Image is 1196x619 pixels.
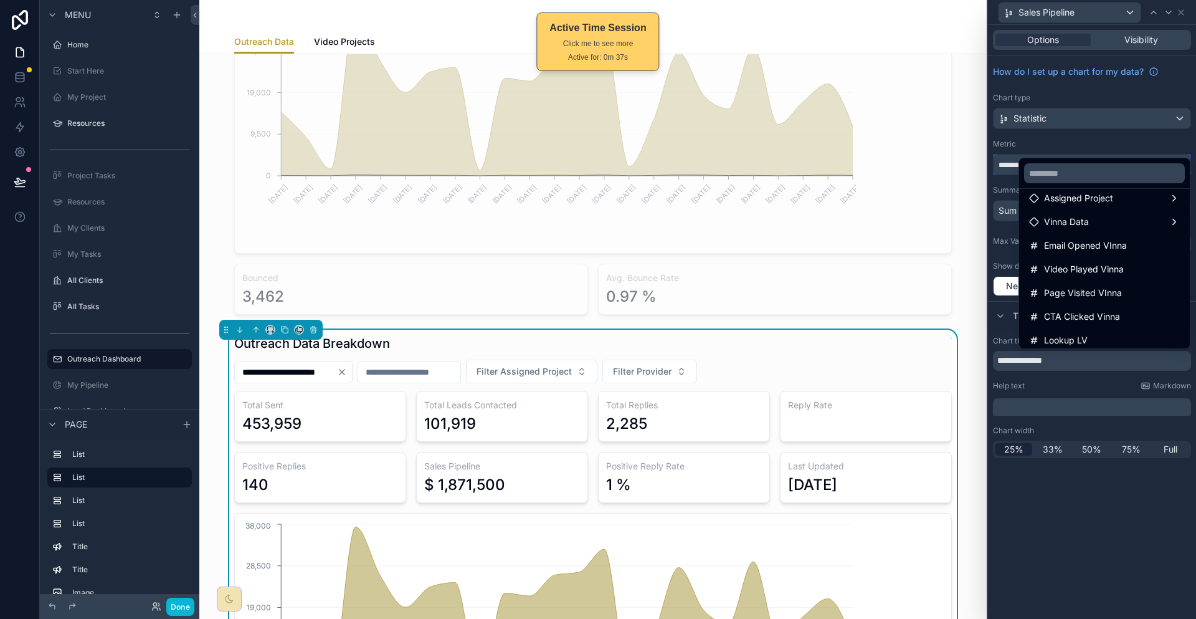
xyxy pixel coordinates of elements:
tspan: 38,000 [245,521,271,530]
span: Page [65,418,87,431]
a: Resources [47,113,192,133]
label: My Tasks [67,249,189,259]
label: Title [72,542,187,552]
span: Video Played Vinna [1044,262,1124,277]
a: My Project [47,87,192,107]
a: Lead Dashboard [47,401,192,421]
div: Active for: 0m 37s [549,52,646,63]
a: Video Projects [314,31,375,55]
a: Project Tasks [47,166,192,186]
a: My Tasks [47,244,192,264]
div: scrollable content [40,439,199,594]
a: My Pipeline [47,375,192,395]
span: Filter Provider [613,365,672,378]
a: Start Here [47,61,192,81]
div: Click me to see more [549,38,646,49]
h3: Last Updated [788,460,944,473]
label: Outreach Dashboard [67,354,184,364]
label: Home [67,40,189,50]
label: My Clients [67,223,189,233]
h3: Total Leads Contacted [424,399,580,411]
button: Select Button [602,360,697,383]
h1: Outreach Data Breakdown [234,335,390,352]
span: Filter Assigned Project [477,365,572,378]
label: Resources [67,118,189,128]
label: List [72,449,187,459]
label: List [72,496,187,506]
span: Email Opened VInna [1044,238,1127,253]
label: All Tasks [67,302,189,312]
span: Page Visited VInna [1044,286,1122,300]
span: Menu [65,9,91,21]
span: Outreach Data [234,36,294,48]
div: 140 [242,475,268,495]
label: My Pipeline [67,380,189,390]
h3: Positive Replies [242,460,398,473]
button: Clear [337,367,352,377]
tspan: 28,500 [246,561,271,570]
h3: Sales Pipeline [424,460,580,473]
label: My Project [67,92,189,102]
span: Video Projects [314,36,375,48]
button: Done [166,598,194,616]
label: List [72,519,187,529]
label: Lead Dashboard [67,406,189,416]
label: Start Here [67,66,189,76]
span: Vinna Data [1044,214,1089,229]
label: All Clients [67,276,189,286]
a: Outreach Dashboard [47,349,192,369]
div: [DATE] [788,475,837,495]
a: All Clients [47,271,192,290]
span: Assigned Project [1044,191,1113,206]
div: 101,919 [424,414,476,434]
h3: Positive Reply Rate [606,460,762,473]
label: Title [72,565,187,575]
div: $ 1,871,500 [424,475,505,495]
span: CTA Clicked Vinna [1044,309,1120,324]
label: List [72,473,182,482]
div: 2,285 [606,414,647,434]
button: Select Button [466,360,597,383]
a: My Clients [47,218,192,238]
h3: Total Sent [242,399,398,411]
a: All Tasks [47,297,192,317]
span: Lookup LV [1044,333,1088,348]
a: Home [47,35,192,55]
label: Project Tasks [67,171,189,181]
div: 1 % [606,475,631,495]
div: 453,959 [242,414,301,434]
div: Active Time Session [549,21,646,36]
a: Outreach Data [234,31,294,54]
label: Image [72,588,187,598]
h3: Total Replies [606,399,762,411]
a: Resources [47,192,192,212]
tspan: 19,000 [247,603,271,612]
label: Resources [67,197,189,207]
h3: Reply Rate [788,399,944,411]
